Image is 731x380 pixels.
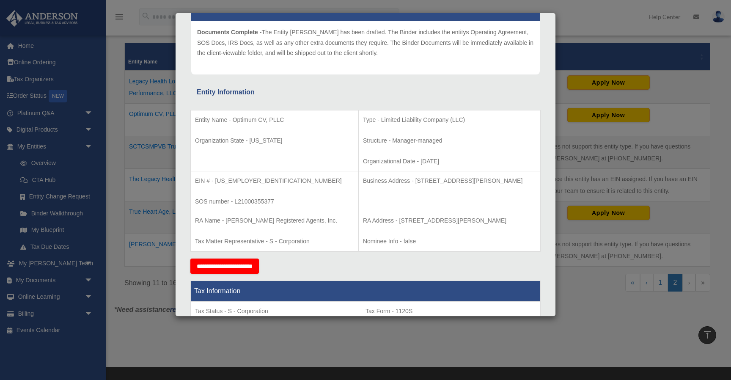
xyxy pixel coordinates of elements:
p: Organizational Date - [DATE] [363,156,536,167]
p: Nominee Info - false [363,236,536,247]
p: Structure - Manager-managed [363,135,536,146]
p: RA Name - [PERSON_NAME] Registered Agents, Inc. [195,215,354,226]
p: Business Address - [STREET_ADDRESS][PERSON_NAME] [363,176,536,186]
p: The Entity [PERSON_NAME] has been drafted. The Binder includes the entitys Operating Agreement, S... [197,27,534,58]
p: EIN # - [US_EMPLOYER_IDENTIFICATION_NUMBER] [195,176,354,186]
p: Tax Form - 1120S [365,306,536,317]
p: Organization State - [US_STATE] [195,135,354,146]
p: Tax Matter Representative - S - Corporation [195,236,354,247]
p: RA Address - [STREET_ADDRESS][PERSON_NAME] [363,215,536,226]
span: Documents Complete - [197,29,261,36]
div: Entity Information [197,86,534,98]
p: SOS number - L21000355377 [195,196,354,207]
p: Type - Limited Liability Company (LLC) [363,115,536,125]
p: Entity Name - Optimum CV, PLLC [195,115,354,125]
th: Tax Information [191,281,541,301]
p: Tax Status - S - Corporation [195,306,357,317]
td: Tax Period Type - Calendar Year [191,301,361,364]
